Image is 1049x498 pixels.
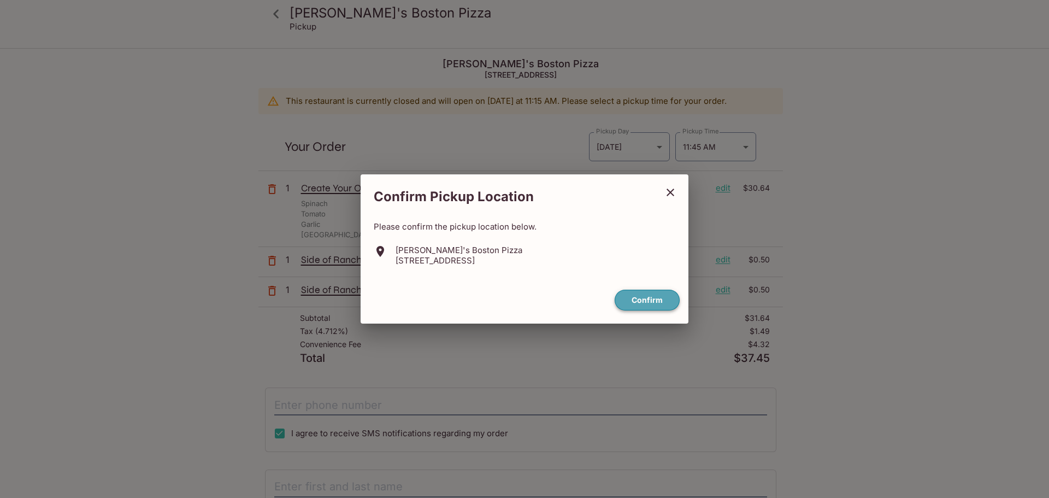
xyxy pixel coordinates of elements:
[374,221,675,232] p: Please confirm the pickup location below.
[396,255,522,266] p: [STREET_ADDRESS]
[615,290,680,311] button: confirm
[657,179,684,206] button: close
[396,245,522,255] p: [PERSON_NAME]'s Boston Pizza
[361,183,657,210] h2: Confirm Pickup Location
